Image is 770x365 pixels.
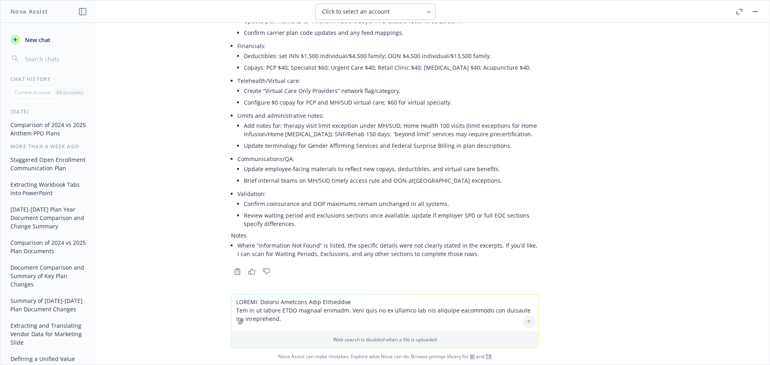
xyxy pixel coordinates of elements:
[244,198,539,210] li: Confirm coinsurance and OOP maximums remain unchanged in all systems.
[7,178,90,200] button: Extracting Workbook Tabs into PowerPoint
[237,188,539,231] li: Validation:
[322,8,390,16] span: Click to select an account
[1,76,97,83] div: Chat History
[237,5,539,40] li: Plan master data:
[486,353,492,360] a: TR
[470,353,475,360] a: BI
[1,108,97,115] div: [DATE]
[237,240,539,260] li: Where “Information Not Found” is listed, the specific details were not clearly stated in the exce...
[4,348,766,365] span: Nova Assist can make mistakes. Explore what Nova can do: Browse prompt library for and
[7,236,90,258] button: Comparison of 2024 vs 2025 Plan Documents
[7,294,90,316] button: Summary of [DATE]-[DATE] Plan Document Changes
[315,4,436,20] button: Click to select an account
[14,89,51,96] p: Current account
[7,261,90,291] button: Document Comparison and Summary of Key Plan Changes
[244,85,539,97] li: Create “Virtual Care Only Providers” network flag/category.
[244,27,539,38] li: Confirm carrier plan code updates and any feed mappings.
[237,153,539,188] li: Communications/QA:
[237,75,539,110] li: Telehealth/Virtual care:
[244,210,539,230] li: Review waiting period and exclusions sections once available; update if employer SPD or full EOC ...
[260,266,273,277] button: Thumbs down
[234,268,241,275] svg: Copy to clipboard
[244,140,539,151] li: Update terminology for Gender Affirming Services and Federal Surprise Billing in plan descriptions.
[237,110,539,153] li: Limits and administrative notes:
[244,97,539,108] li: Configure $0 copay for PCP and MH/SUD virtual care; $60 for virtual specialty.
[10,7,48,16] h1: Nova Assist
[244,163,539,175] li: Update employee-facing materials to reflect new copays, deductibles, and virtual care benefits.
[244,50,539,62] li: Deductibles: set INN $1,500 individual/$4,500 family; OON $4,500 individual/$13,500 family.
[7,319,90,349] button: Extracting and Translating Vendor Data for Marketing Slide
[7,153,90,175] button: Staggered Open Enrollment Communication Plan
[23,53,87,65] input: Search chats
[56,89,83,96] p: All accounts
[236,336,534,343] p: Web search is disabled when a file is uploaded
[7,32,90,47] button: New chat
[244,175,539,186] li: Brief internal teams on MH/SUD timely access rule and OON-at[GEOGRAPHIC_DATA] exceptions.
[244,120,539,140] li: Add notes for: therapy visit limit exception under MH/SUD; Home Health 100 visits (limit exceptio...
[7,203,90,233] button: [DATE]-[DATE] Plan Year Document Comparison and Change Summary
[231,231,539,240] p: Notes
[23,36,51,44] span: New chat
[7,118,90,140] button: Comparison of 2024 vs 2025 Anthem PPO Plans
[1,143,97,150] div: More than a week ago
[244,62,539,73] li: Copays: PCP $40; Specialist $60; Urgent Care $40; Retail Clinic $40; [MEDICAL_DATA] $40; Acupunct...
[237,40,539,75] li: Financials:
